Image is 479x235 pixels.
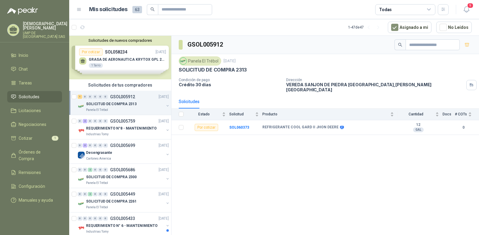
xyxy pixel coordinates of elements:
span: Estado [187,112,221,116]
div: 0 [93,143,97,148]
p: Crédito 30 días [179,82,281,87]
p: GSOL005912 [110,95,135,99]
div: 0 [88,95,92,99]
div: 1 - 47 de 47 [348,23,383,32]
span: Órdenes de Compra [19,149,56,162]
p: Condición de pago [179,78,281,82]
p: GSOL005686 [110,168,135,172]
p: [DATE] [159,216,169,221]
p: REQUERIMIENTO N°8 - MANTENIMIENTO [86,126,157,131]
div: Panela El Trébol [179,56,221,66]
p: Industrias Tomy [86,229,109,234]
div: 0 [78,192,82,196]
span: Chat [19,66,28,72]
span: Cotizar [19,135,32,142]
a: 0 2 0 0 0 0 GSOL005759[DATE] Company LogoREQUERIMIENTO N°8 - MANTENIMIENTOIndustrias Tomy [78,117,170,137]
th: Cantidad [397,108,443,120]
div: 0 [78,168,82,172]
img: Company Logo [78,127,85,134]
p: [DATE] [159,143,169,148]
div: GAL [413,127,424,132]
p: [DATE] [224,58,236,64]
div: 0 [103,95,108,99]
p: Dirección [286,78,464,82]
span: Licitaciones [19,107,41,114]
p: SOLICITUD DE COMPRA 2300 [86,174,137,180]
span: Manuales y ayuda [19,197,53,203]
th: Docs [443,108,455,120]
p: GSOL005699 [110,143,135,148]
div: 0 [103,119,108,123]
a: 0 3 0 0 0 0 GSOL005699[DATE] Company LogoDesengrasanteCartones America [78,142,170,161]
p: [DATE] [159,118,169,124]
img: Company Logo [180,58,187,64]
span: # COTs [455,112,467,116]
p: Panela El Trébol [86,181,108,185]
div: 0 [93,216,97,221]
p: Desengrasante [86,150,112,156]
a: Tareas [7,77,62,89]
a: Remisiones [7,167,62,178]
p: REQUERIMIENTO N° 6 - MANTENIMIENTO [86,223,158,229]
div: 0 [98,168,103,172]
b: 0 [455,125,472,130]
img: Company Logo [78,224,85,232]
button: Solicitudes de nuevos compradores [72,38,169,43]
span: Inicio [19,52,28,59]
button: No Leídos [436,22,472,33]
a: SOL060373 [229,125,249,130]
div: 2 [83,119,87,123]
div: 0 [98,143,103,148]
p: Cartones America [86,156,111,161]
span: Solicitudes [19,93,39,100]
div: 0 [103,192,108,196]
div: 0 [98,95,103,99]
a: Manuales y ayuda [7,194,62,206]
button: 9 [461,4,472,15]
a: Licitaciones [7,105,62,116]
p: [DATE] [159,167,169,173]
div: 2 [88,168,92,172]
b: 12 [397,123,439,127]
th: Producto [262,108,397,120]
p: [DATE] [159,191,169,197]
p: GSOL005433 [110,216,135,221]
div: 0 [83,168,87,172]
h1: Mis solicitudes [89,5,128,14]
a: Solicitudes [7,91,62,102]
div: Solicitudes [179,98,199,105]
div: 0 [93,95,97,99]
div: Por cotizar [195,124,218,131]
img: Company Logo [78,200,85,207]
span: Tareas [19,80,32,86]
span: 9 [467,3,474,8]
p: GSOL005759 [110,119,135,123]
span: search [150,7,155,11]
div: 0 [83,216,87,221]
div: 0 [88,143,92,148]
p: Industrias Tomy [86,132,109,137]
div: 0 [83,192,87,196]
div: 0 [78,143,82,148]
div: 0 [88,119,92,123]
img: Company Logo [78,151,85,159]
p: Panela El Trébol [86,108,108,112]
div: 0 [93,168,97,172]
th: Estado [187,108,229,120]
span: Solicitud [229,112,254,116]
div: Solicitudes de tus compradores [69,79,171,91]
span: Configuración [19,183,45,190]
p: [DEMOGRAPHIC_DATA] [PERSON_NAME] [23,22,67,30]
span: Cantidad [397,112,434,116]
th: Solicitud [229,108,262,120]
a: Configuración [7,181,62,192]
a: Negociaciones [7,119,62,130]
th: # COTs [455,108,479,120]
div: 0 [93,192,97,196]
a: Cotizar1 [7,133,62,144]
a: Inicio [7,50,62,61]
div: 0 [103,216,108,221]
span: 1 [52,136,58,141]
p: GSOL005449 [110,192,135,196]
